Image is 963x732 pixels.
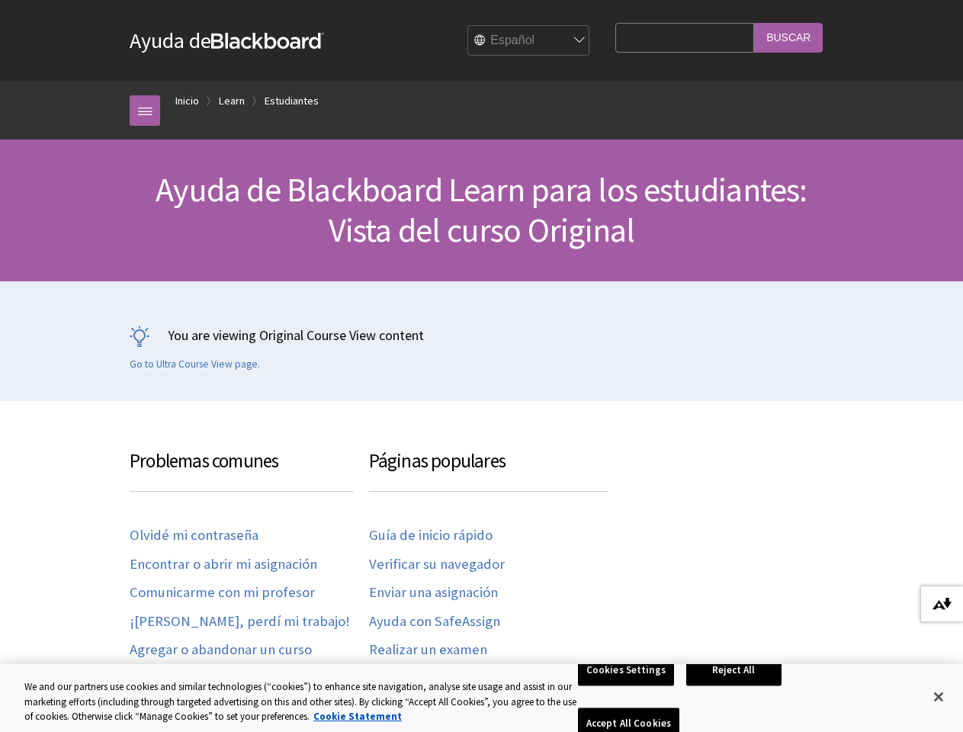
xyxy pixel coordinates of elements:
button: Cookies Settings [578,654,674,686]
p: You are viewing Original Course View content [130,326,833,345]
h3: Problemas comunes [130,447,354,492]
a: Enviar una asignación [369,584,498,602]
a: Verificar su navegador [369,556,505,573]
button: Reject All [686,654,782,686]
button: Close [922,680,955,714]
a: Comunicarme con mi profesor [130,584,315,602]
a: More information about your privacy, opens in a new tab [313,710,402,723]
a: Realizar un examen [369,641,487,659]
a: Olvidé mi contraseña [130,527,258,544]
a: Learn [219,91,245,111]
h3: Páginas populares [369,447,608,492]
a: Estudiantes [265,91,319,111]
a: Go to Ultra Course View page. [130,358,260,371]
input: Buscar [754,23,823,53]
a: Ayuda con SafeAssign [369,613,500,631]
a: Inicio [175,91,199,111]
a: Guía de inicio rápido [369,527,493,544]
a: Ayuda deBlackboard [130,27,324,54]
strong: Blackboard [211,33,324,49]
select: Site Language Selector [468,26,590,56]
div: We and our partners use cookies and similar technologies (“cookies”) to enhance site navigation, ... [24,679,578,724]
a: ¡[PERSON_NAME], perdí mi trabajo! [130,613,350,631]
a: Agregar o abandonar un curso [130,641,312,659]
a: Encontrar o abrir mi asignación [130,556,317,573]
span: Ayuda de Blackboard Learn para los estudiantes: Vista del curso Original [156,169,807,251]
